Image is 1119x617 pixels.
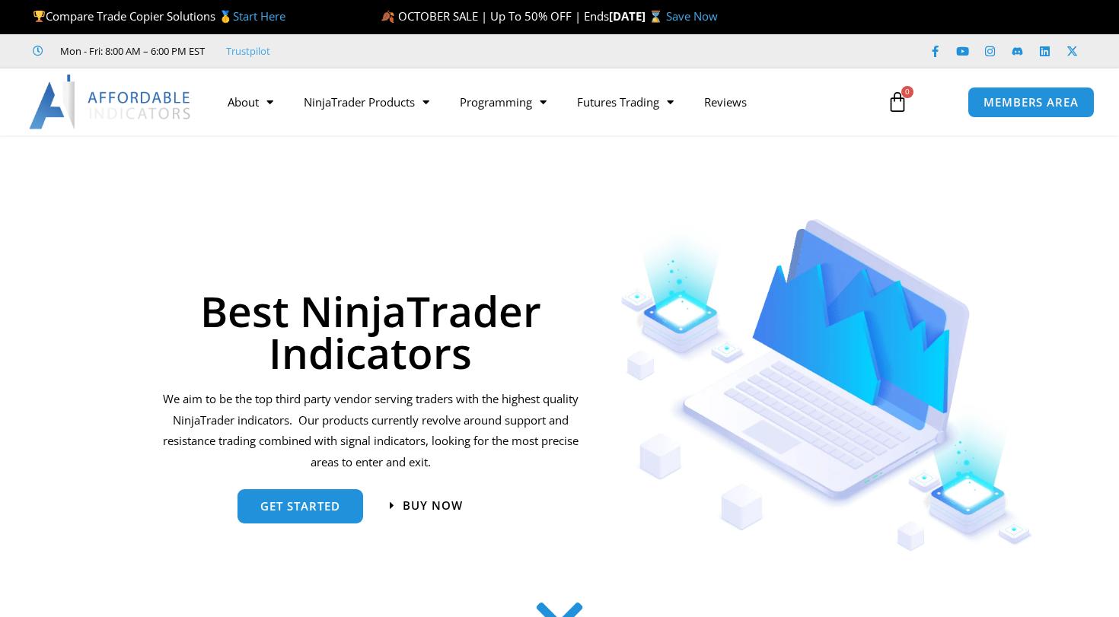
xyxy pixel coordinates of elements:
[160,290,581,374] h1: Best NinjaTrader Indicators
[212,84,873,119] nav: Menu
[864,80,931,124] a: 0
[666,8,718,24] a: Save Now
[445,84,562,119] a: Programming
[289,84,445,119] a: NinjaTrader Products
[260,501,340,512] span: get started
[226,42,270,60] a: Trustpilot
[56,42,205,60] span: Mon - Fri: 8:00 AM – 6:00 PM EST
[29,75,193,129] img: LogoAI | Affordable Indicators – NinjaTrader
[403,500,463,511] span: Buy now
[984,97,1079,108] span: MEMBERS AREA
[381,8,609,24] span: 🍂 OCTOBER SALE | Up To 50% OFF | Ends
[33,11,45,22] img: 🏆
[390,500,463,511] a: Buy now
[238,489,363,523] a: get started
[901,86,913,98] span: 0
[233,8,285,24] a: Start Here
[689,84,762,119] a: Reviews
[562,84,689,119] a: Futures Trading
[609,8,666,24] strong: [DATE] ⌛
[968,87,1095,118] a: MEMBERS AREA
[620,219,1034,552] img: Indicators 1 | Affordable Indicators – NinjaTrader
[212,84,289,119] a: About
[160,389,581,473] p: We aim to be the top third party vendor serving traders with the highest quality NinjaTrader indi...
[33,8,285,24] span: Compare Trade Copier Solutions 🥇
